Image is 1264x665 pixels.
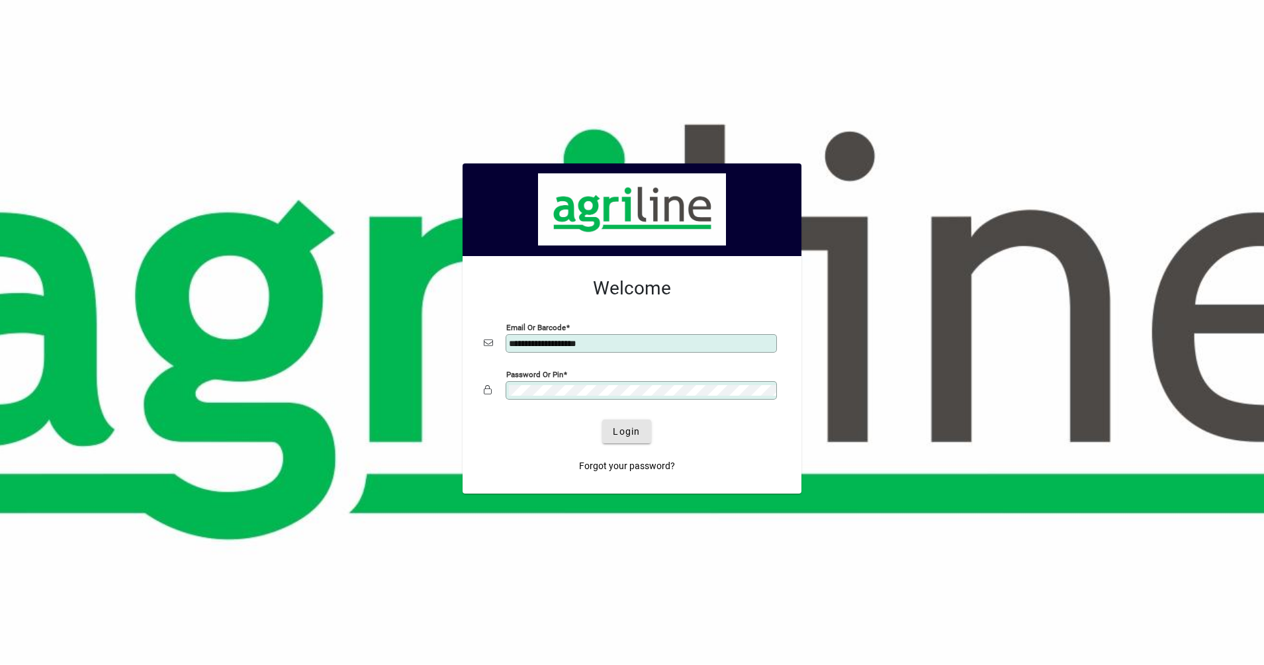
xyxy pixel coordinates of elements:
[602,420,651,443] button: Login
[484,277,780,300] h2: Welcome
[506,323,566,332] mat-label: Email or Barcode
[579,459,675,473] span: Forgot your password?
[574,454,680,478] a: Forgot your password?
[506,370,563,379] mat-label: Password or Pin
[613,425,640,439] span: Login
